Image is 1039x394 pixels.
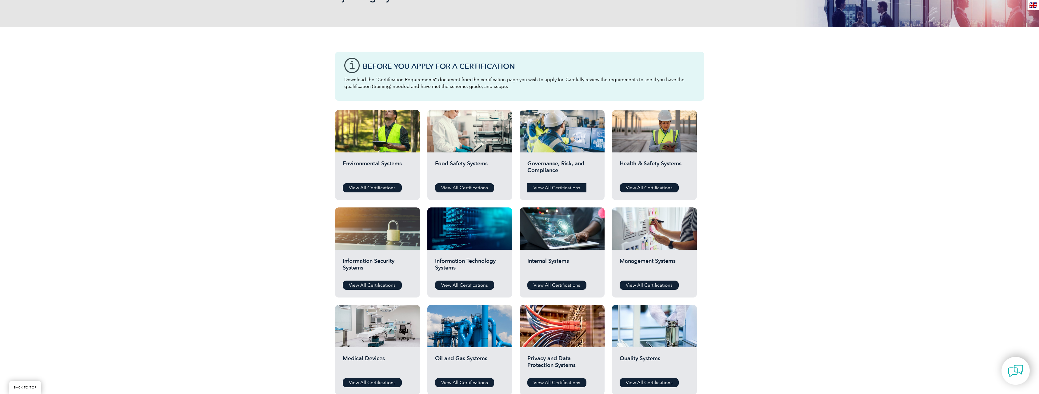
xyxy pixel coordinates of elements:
[527,378,586,387] a: View All Certifications
[343,378,402,387] a: View All Certifications
[343,183,402,192] a: View All Certifications
[527,355,597,373] h2: Privacy and Data Protection Systems
[1008,363,1023,379] img: contact-chat.png
[620,183,679,192] a: View All Certifications
[343,160,412,179] h2: Environmental Systems
[620,258,689,276] h2: Management Systems
[435,183,494,192] a: View All Certifications
[344,76,695,90] p: Download the “Certification Requirements” document from the certification page you wish to apply ...
[343,355,412,373] h2: Medical Devices
[435,258,505,276] h2: Information Technology Systems
[527,160,597,179] h2: Governance, Risk, and Compliance
[527,183,586,192] a: View All Certifications
[620,160,689,179] h2: Health & Safety Systems
[435,378,494,387] a: View All Certifications
[343,258,412,276] h2: Information Security Systems
[620,355,689,373] h2: Quality Systems
[620,378,679,387] a: View All Certifications
[363,62,695,70] h3: Before You Apply For a Certification
[527,281,586,290] a: View All Certifications
[9,381,41,394] a: BACK TO TOP
[527,258,597,276] h2: Internal Systems
[343,281,402,290] a: View All Certifications
[620,281,679,290] a: View All Certifications
[1029,2,1037,8] img: en
[435,355,505,373] h2: Oil and Gas Systems
[435,281,494,290] a: View All Certifications
[435,160,505,179] h2: Food Safety Systems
